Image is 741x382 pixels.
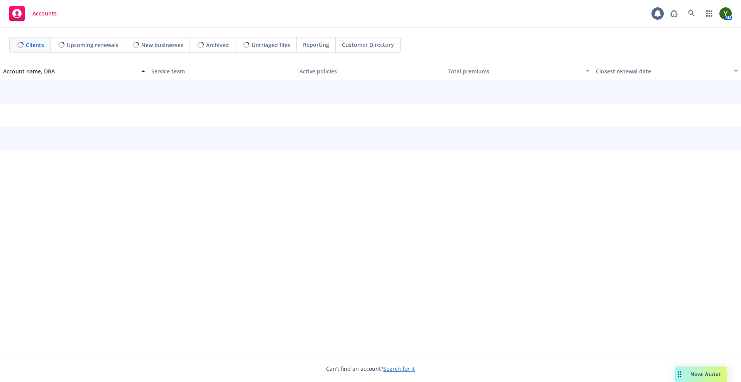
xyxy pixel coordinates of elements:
span: Untriaged files [252,41,290,49]
span: Nova Assist [690,371,721,377]
button: Nova Assist [675,367,727,382]
span: Clients [26,41,44,49]
span: Upcoming renewals [67,41,118,49]
a: Switch app [702,6,717,21]
div: Closest renewal date [596,67,729,75]
img: photo [719,7,732,20]
span: Accounts [32,10,57,17]
span: Reporting [303,41,329,49]
button: Service team [148,62,296,80]
a: Report a Bug [666,6,682,21]
div: Active policies [299,67,442,75]
a: Search for it [383,365,415,372]
span: Can't find an account? [326,365,415,373]
div: Total premiums [448,67,581,75]
button: Active policies [296,62,445,80]
div: Service team [151,67,293,75]
div: Account name, DBA [3,67,137,75]
div: Drag to move [675,367,684,382]
button: Total premiums [445,62,593,80]
a: Search [684,6,699,21]
button: Closest renewal date [593,62,741,80]
span: Archived [206,41,229,49]
span: New businesses [141,41,183,49]
span: Customer Directory [342,41,394,49]
a: Accounts [6,3,60,24]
